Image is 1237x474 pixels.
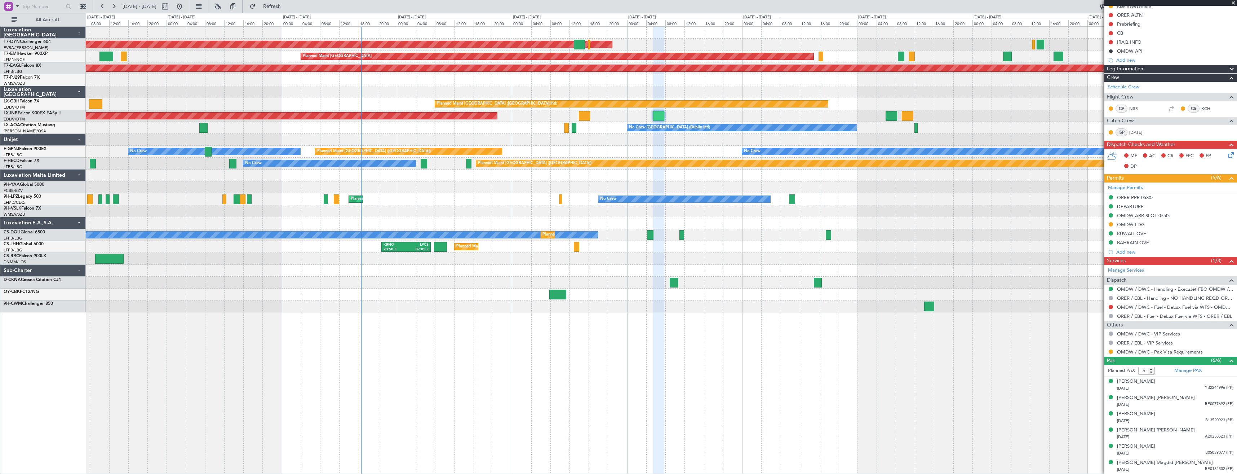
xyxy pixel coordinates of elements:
[838,20,857,26] div: 20:00
[1107,257,1126,265] span: Services
[684,20,704,26] div: 12:00
[628,14,656,21] div: [DATE] - [DATE]
[857,20,876,26] div: 00:00
[1205,466,1233,472] span: RE0134332 (PP)
[4,254,46,258] a: CS-RRCFalcon 900LX
[262,20,281,26] div: 20:00
[282,20,301,26] div: 00:00
[4,212,25,217] a: WMSA/SZB
[4,290,20,294] span: OY-CBK
[1108,367,1135,374] label: Planned PAX
[186,20,205,26] div: 04:00
[4,183,20,187] span: 9H-YAA
[1108,267,1144,274] a: Manage Services
[339,20,358,26] div: 12:00
[877,20,896,26] div: 04:00
[1117,212,1171,219] div: OMDW ARR SLOT 0750z
[4,81,25,86] a: WMSA/SZB
[1149,153,1156,160] span: AC
[8,14,78,26] button: All Aircraft
[1117,48,1143,54] div: OMDW API
[1205,401,1233,407] span: RE0077692 (PP)
[972,20,992,26] div: 00:00
[1205,385,1233,391] span: YB2244996 (PP)
[4,200,25,205] a: LFMD/CEQ
[4,230,45,234] a: CS-DOUGlobal 6500
[416,20,435,26] div: 04:00
[4,242,19,246] span: CS-JHH
[1107,321,1123,329] span: Others
[4,206,21,211] span: 9H-VSLK
[4,52,18,56] span: T7-EMI
[1117,331,1180,337] a: OMDW / DWC - VIP Services
[1030,20,1049,26] div: 12:00
[1117,304,1233,310] a: OMDW / DWC - Fuel - DeLux Fuel via WFS - OMDW / DWC
[4,105,25,110] a: EDLW/DTM
[589,20,608,26] div: 16:00
[858,14,886,21] div: [DATE] - [DATE]
[1117,402,1129,407] span: [DATE]
[167,20,186,26] div: 00:00
[1130,153,1137,160] span: MF
[704,20,723,26] div: 16:00
[1129,105,1145,112] a: NSS
[128,20,147,26] div: 16:00
[992,20,1011,26] div: 04:00
[4,111,61,115] a: LX-INBFalcon 900EX EASy II
[4,230,21,234] span: CS-DOU
[915,20,934,26] div: 12:00
[1117,21,1140,27] div: Prebriefing
[243,20,262,26] div: 16:00
[781,20,800,26] div: 08:00
[4,63,21,68] span: T7-EAGL
[1117,427,1195,434] div: [PERSON_NAME] [PERSON_NAME]
[1188,105,1200,113] div: CS
[1117,451,1129,456] span: [DATE]
[4,206,41,211] a: 9H-VSLKFalcon 7X
[1049,20,1068,26] div: 16:00
[1116,57,1233,63] div: Add new
[130,146,147,157] div: No Crew
[109,20,128,26] div: 12:00
[246,1,289,12] button: Refresh
[646,20,665,26] div: 04:00
[435,20,454,26] div: 08:00
[1107,357,1115,365] span: Pax
[301,20,320,26] div: 04:00
[629,122,710,133] div: No Crew [GEOGRAPHIC_DATA] (Dublin Intl)
[1117,12,1143,18] div: ORER ALTN
[383,242,406,247] div: KRNO
[4,69,22,74] a: LFPB/LBG
[4,152,22,158] a: LFPB/LBG
[493,20,512,26] div: 20:00
[1116,105,1127,113] div: CP
[320,20,339,26] div: 08:00
[406,242,428,247] div: LPCS
[4,147,19,151] span: F-GPNJ
[245,158,262,169] div: No Crew
[4,183,44,187] a: 9H-YAAGlobal 5000
[1117,313,1232,319] a: ORER / EBL - Fuel - DeLux Fuel via WFS - ORER / EBL
[1107,93,1134,101] span: Flight Crew
[1117,394,1195,401] div: [PERSON_NAME] [PERSON_NAME]
[4,194,41,199] a: 9H-LPZLegacy 500
[1117,378,1155,385] div: [PERSON_NAME]
[1205,450,1233,456] span: B05059077 (PP)
[4,123,55,127] a: LX-AOACitation Mustang
[761,20,780,26] div: 04:00
[455,20,474,26] div: 12:00
[4,159,39,163] a: F-HECDFalcon 7X
[953,20,972,26] div: 20:00
[4,45,48,51] a: EVRA/[PERSON_NAME]
[1116,128,1127,136] div: ISP
[627,20,646,26] div: 00:00
[1107,74,1119,82] span: Crew
[1068,20,1087,26] div: 20:00
[19,17,76,22] span: All Aircraft
[4,111,18,115] span: LX-INB
[665,20,684,26] div: 08:00
[4,278,21,282] span: D-CKNA
[398,14,426,21] div: [DATE] - [DATE]
[1117,39,1141,45] div: IRAQ INFO
[1117,349,1203,355] a: OMDW / DWC - Pax Visa Requirements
